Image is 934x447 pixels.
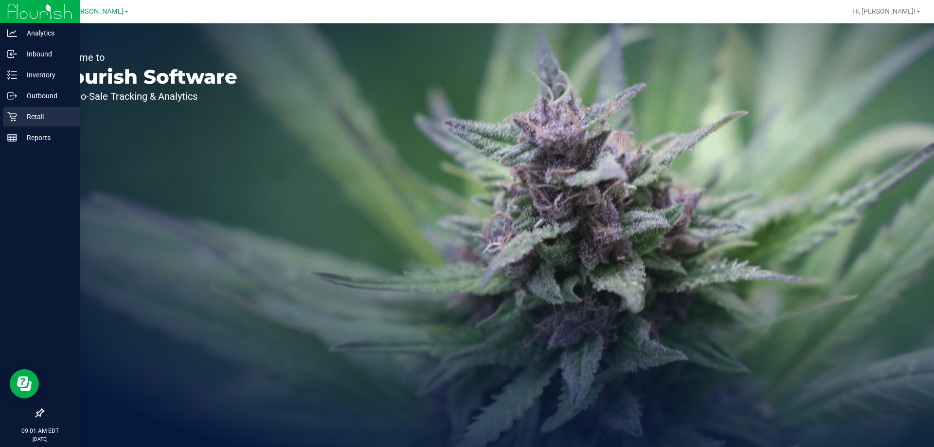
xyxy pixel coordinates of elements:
[53,91,237,101] p: Seed-to-Sale Tracking & Analytics
[17,111,75,123] p: Retail
[70,7,124,16] span: [PERSON_NAME]
[53,53,237,62] p: Welcome to
[53,67,237,87] p: Flourish Software
[10,369,39,398] iframe: Resource center
[17,48,75,60] p: Inbound
[7,28,17,38] inline-svg: Analytics
[17,27,75,39] p: Analytics
[17,132,75,143] p: Reports
[17,90,75,102] p: Outbound
[7,133,17,143] inline-svg: Reports
[7,49,17,59] inline-svg: Inbound
[7,91,17,101] inline-svg: Outbound
[4,427,75,435] p: 09:01 AM EDT
[17,69,75,81] p: Inventory
[7,70,17,80] inline-svg: Inventory
[852,7,916,15] span: Hi, [PERSON_NAME]!
[4,435,75,443] p: [DATE]
[7,112,17,122] inline-svg: Retail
